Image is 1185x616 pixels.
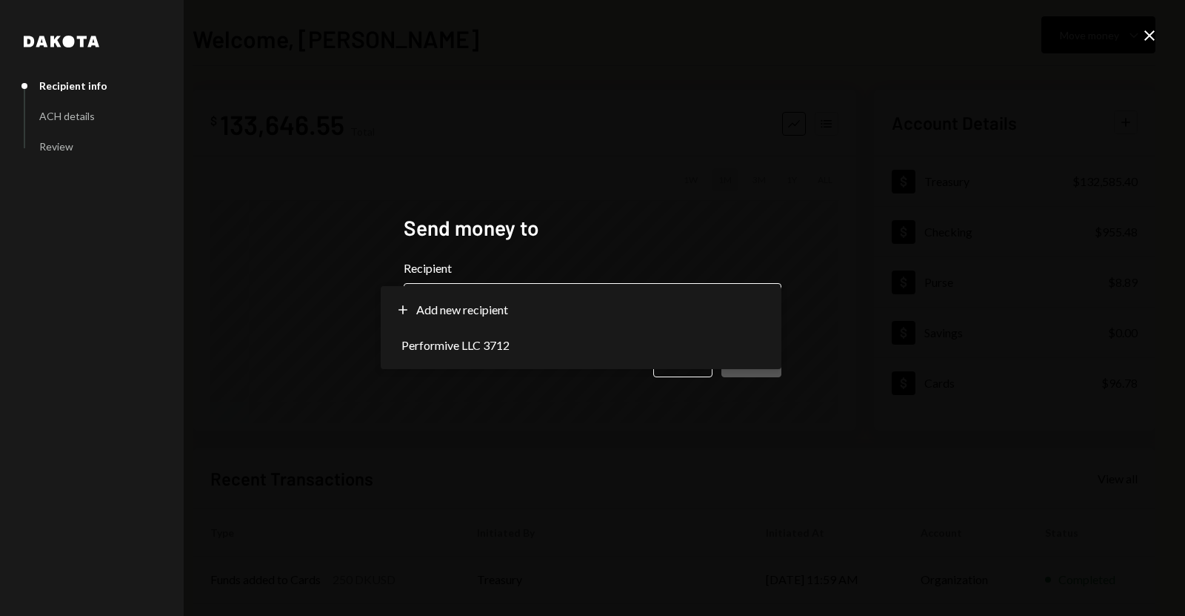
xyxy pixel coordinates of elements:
button: Recipient [404,283,781,325]
div: Review [39,140,73,153]
span: Performive LLC 3712 [401,337,510,354]
span: Add new recipient [416,301,508,319]
label: Recipient [404,259,781,277]
div: Recipient info [39,79,107,92]
div: ACH details [39,110,95,122]
h2: Send money to [404,213,781,242]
